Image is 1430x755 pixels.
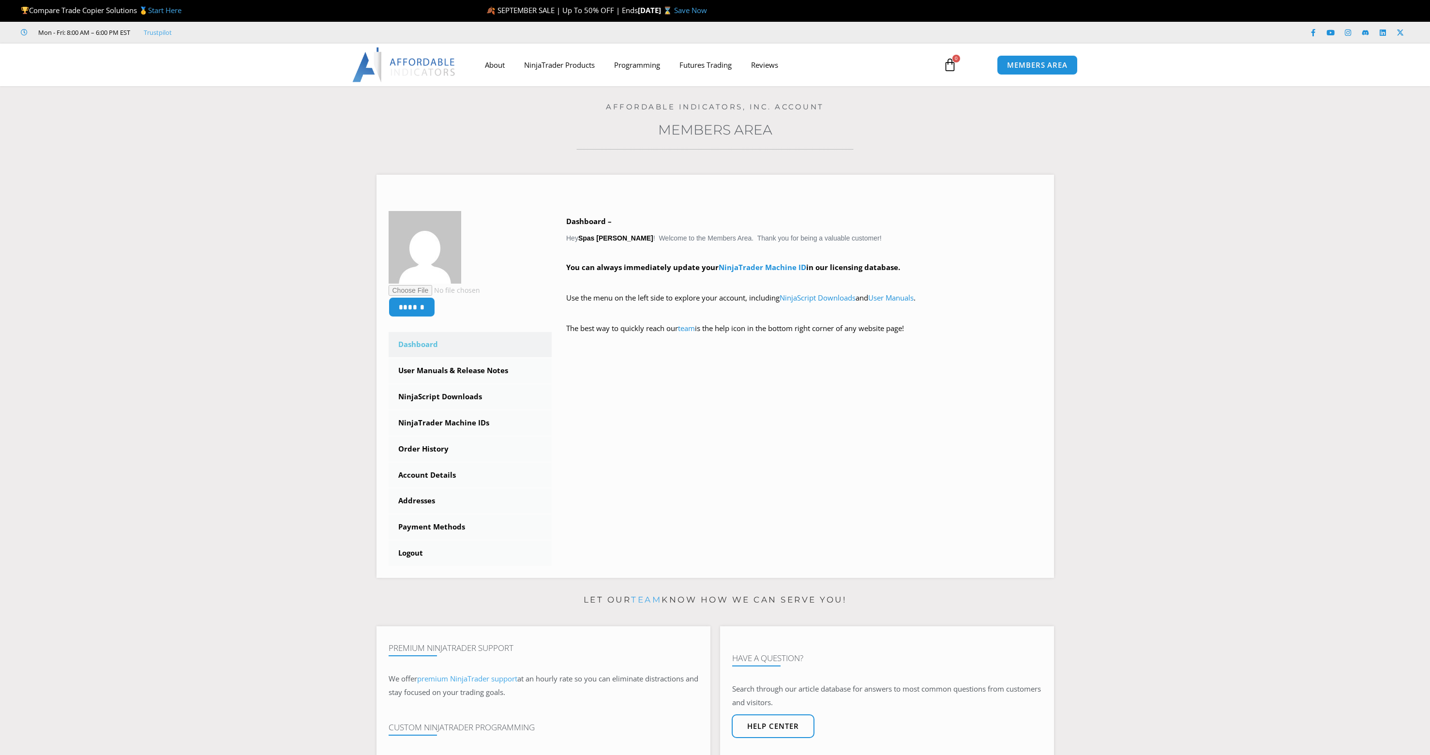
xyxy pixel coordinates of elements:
a: Affordable Indicators, Inc. Account [606,102,824,111]
p: Use the menu on the left side to explore your account, including and . [566,291,1042,318]
a: NinjaTrader Products [514,54,604,76]
span: MEMBERS AREA [1007,61,1068,69]
a: MEMBERS AREA [997,55,1078,75]
a: team [678,323,695,333]
span: Help center [747,723,799,730]
h4: Custom NinjaTrader Programming [389,723,698,732]
a: NinjaScript Downloads [780,293,856,302]
a: Programming [604,54,670,76]
a: NinjaTrader Machine IDs [389,410,552,436]
a: About [475,54,514,76]
img: 1e9f0be2d93ee559f77e4cd5fb445098a5dab71a543c0091666510a580faa876 [389,211,461,284]
a: Payment Methods [389,514,552,540]
a: User Manuals & Release Notes [389,358,552,383]
b: Dashboard – [566,216,612,226]
a: Account Details [389,463,552,488]
p: Search through our article database for answers to most common questions from customers and visit... [732,682,1042,710]
a: Logout [389,541,552,566]
a: team [631,595,662,604]
span: 🍂 SEPTEMBER SALE | Up To 50% OFF | Ends [486,5,638,15]
a: Reviews [741,54,788,76]
p: Let our know how we can serve you! [376,592,1054,608]
a: Futures Trading [670,54,741,76]
a: premium NinjaTrader support [417,674,517,683]
a: Addresses [389,488,552,513]
a: Members Area [658,121,772,138]
h4: Premium NinjaTrader Support [389,643,698,653]
nav: Account pages [389,332,552,566]
span: Mon - Fri: 8:00 AM – 6:00 PM EST [36,27,130,38]
nav: Menu [475,54,932,76]
strong: Spas [PERSON_NAME] [578,234,653,242]
a: NinjaScript Downloads [389,384,552,409]
a: Order History [389,437,552,462]
strong: You can always immediately update your in our licensing database. [566,262,900,272]
strong: [DATE] ⌛ [638,5,674,15]
span: We offer [389,674,417,683]
a: Trustpilot [144,27,172,38]
span: at an hourly rate so you can eliminate distractions and stay focused on your trading goals. [389,674,698,697]
div: Hey ! Welcome to the Members Area. Thank you for being a valuable customer! [566,215,1042,349]
img: 🏆 [21,7,29,14]
a: Help center [732,714,814,738]
img: LogoAI | Affordable Indicators – NinjaTrader [352,47,456,82]
a: NinjaTrader Machine ID [719,262,806,272]
h4: Have A Question? [732,653,1042,663]
a: Dashboard [389,332,552,357]
span: Compare Trade Copier Solutions 🥇 [21,5,181,15]
a: 0 [929,51,971,79]
a: Save Now [674,5,707,15]
a: User Manuals [868,293,914,302]
p: The best way to quickly reach our is the help icon in the bottom right corner of any website page! [566,322,1042,349]
span: 0 [952,55,960,62]
a: Start Here [148,5,181,15]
